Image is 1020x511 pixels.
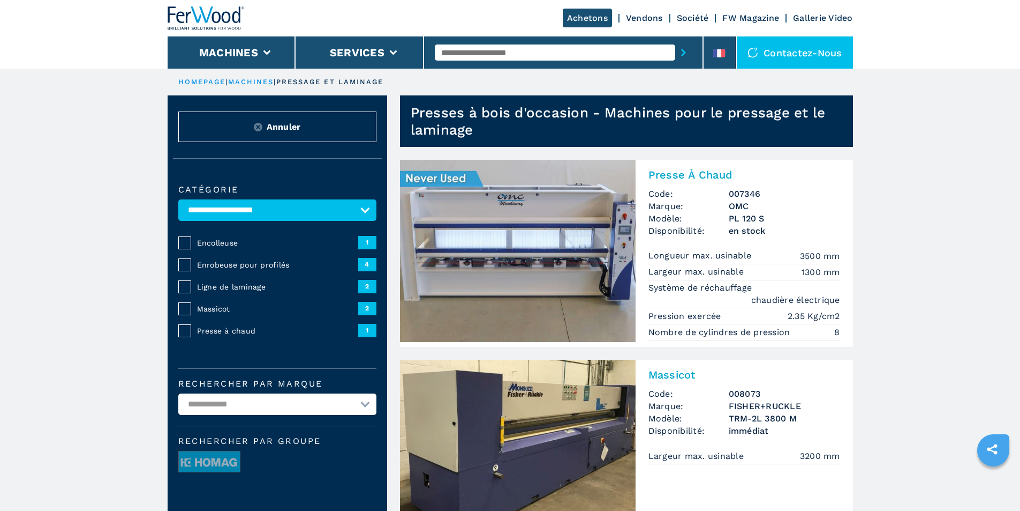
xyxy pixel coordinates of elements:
[179,451,240,473] img: image
[648,250,754,262] p: Longueur max. usinable
[729,425,840,437] span: immédiat
[358,302,376,315] span: 2
[178,380,376,388] label: Rechercher par marque
[168,6,245,30] img: Ferwood
[648,225,729,237] span: Disponibilité:
[729,212,840,225] h3: PL 120 S
[802,266,840,278] em: 1300 mm
[729,412,840,425] h3: TRM-2L 3800 M
[974,463,1012,503] iframe: Chat
[677,13,709,23] a: Société
[648,212,729,225] span: Modèle:
[648,282,755,294] p: Système de réchauffage
[979,436,1006,463] a: sharethis
[276,77,384,87] p: pressage et laminage
[648,200,729,212] span: Marque:
[197,282,358,292] span: Ligne de laminage
[197,303,358,314] span: Massicot
[197,238,358,248] span: Encolleuse
[330,46,384,59] button: Services
[358,258,376,271] span: 4
[675,40,692,65] button: submit-button
[648,425,729,437] span: Disponibilité:
[197,325,358,336] span: Presse à chaud
[648,327,793,338] p: Nombre de cylindres de pression
[648,412,729,425] span: Modèle:
[648,168,840,181] h2: Presse À Chaud
[729,225,840,237] span: en stock
[228,78,274,86] a: machines
[400,160,636,342] img: Presse À Chaud OMC PL 120 S
[626,13,663,23] a: Vendons
[197,260,358,270] span: Enrobeuse pour profilés
[411,104,853,138] h1: Presses à bois d'occasion - Machines pour le pressage et le laminage
[729,188,840,200] h3: 007346
[358,236,376,249] span: 1
[178,186,376,194] label: catégorie
[648,450,747,462] p: Largeur max. usinable
[225,78,228,86] span: |
[358,324,376,337] span: 1
[793,13,853,23] a: Gallerie Video
[358,280,376,293] span: 2
[178,112,376,142] button: ResetAnnuler
[254,123,262,131] img: Reset
[648,266,747,278] p: Largeur max. usinable
[729,400,840,412] h3: FISHER+RUCKLE
[729,200,840,212] h3: OMC
[199,46,258,59] button: Machines
[267,121,301,133] span: Annuler
[751,294,840,306] em: chaudière électrique
[648,400,729,412] span: Marque:
[648,388,729,400] span: Code:
[800,450,840,462] em: 3200 mm
[648,368,840,381] h2: Massicot
[788,310,840,322] em: 2.35 Kg/cm2
[178,437,376,446] span: Rechercher par groupe
[800,250,840,262] em: 3500 mm
[747,47,758,58] img: Contactez-nous
[178,78,226,86] a: HOMEPAGE
[563,9,612,27] a: Achetons
[729,388,840,400] h3: 008073
[834,326,840,338] em: 8
[400,160,853,347] a: Presse À Chaud OMC PL 120 SPresse À ChaudCode:007346Marque:OMCModèle:PL 120 SDisponibilité:en sto...
[648,310,724,322] p: Pression exercée
[648,188,729,200] span: Code:
[274,78,276,86] span: |
[737,36,853,69] div: Contactez-nous
[722,13,779,23] a: FW Magazine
